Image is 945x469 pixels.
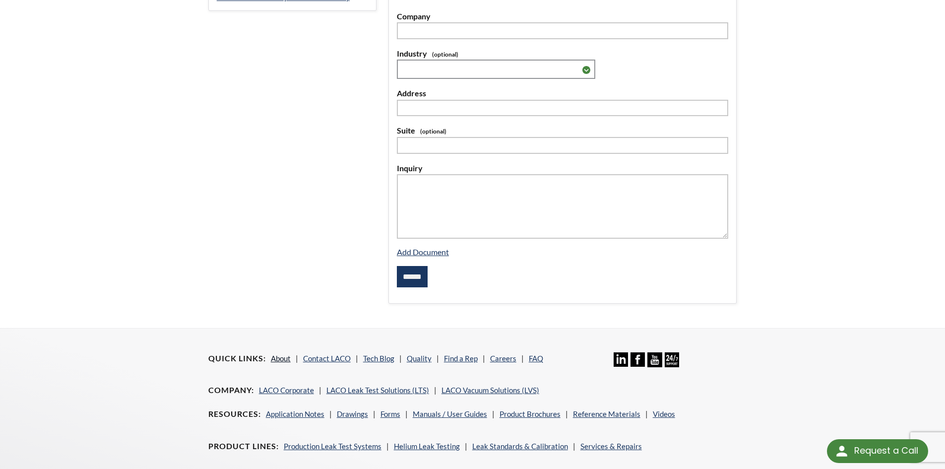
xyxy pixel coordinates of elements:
[573,409,640,418] a: Reference Materials
[665,360,679,369] a: 24/7 Support
[397,87,728,100] label: Address
[653,409,675,418] a: Videos
[490,354,516,363] a: Careers
[444,354,478,363] a: Find a Rep
[208,385,254,396] h4: Company
[394,442,460,451] a: Helium Leak Testing
[208,353,266,364] h4: Quick Links
[472,442,568,451] a: Leak Standards & Calibration
[397,10,728,23] label: Company
[665,352,679,367] img: 24/7 Support Icon
[266,409,324,418] a: Application Notes
[208,441,279,452] h4: Product Lines
[326,386,429,395] a: LACO Leak Test Solutions (LTS)
[208,409,261,419] h4: Resources
[413,409,487,418] a: Manuals / User Guides
[397,47,728,60] label: Industry
[827,439,928,463] div: Request a Call
[397,124,728,137] label: Suite
[380,409,400,418] a: Forms
[303,354,351,363] a: Contact LACO
[397,247,449,257] a: Add Document
[834,443,850,459] img: round button
[397,162,728,175] label: Inquiry
[337,409,368,418] a: Drawings
[363,354,394,363] a: Tech Blog
[529,354,543,363] a: FAQ
[271,354,291,363] a: About
[259,386,314,395] a: LACO Corporate
[441,386,539,395] a: LACO Vacuum Solutions (LVS)
[407,354,432,363] a: Quality
[854,439,918,462] div: Request a Call
[580,442,642,451] a: Services & Repairs
[284,442,381,451] a: Production Leak Test Systems
[500,409,561,418] a: Product Brochures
